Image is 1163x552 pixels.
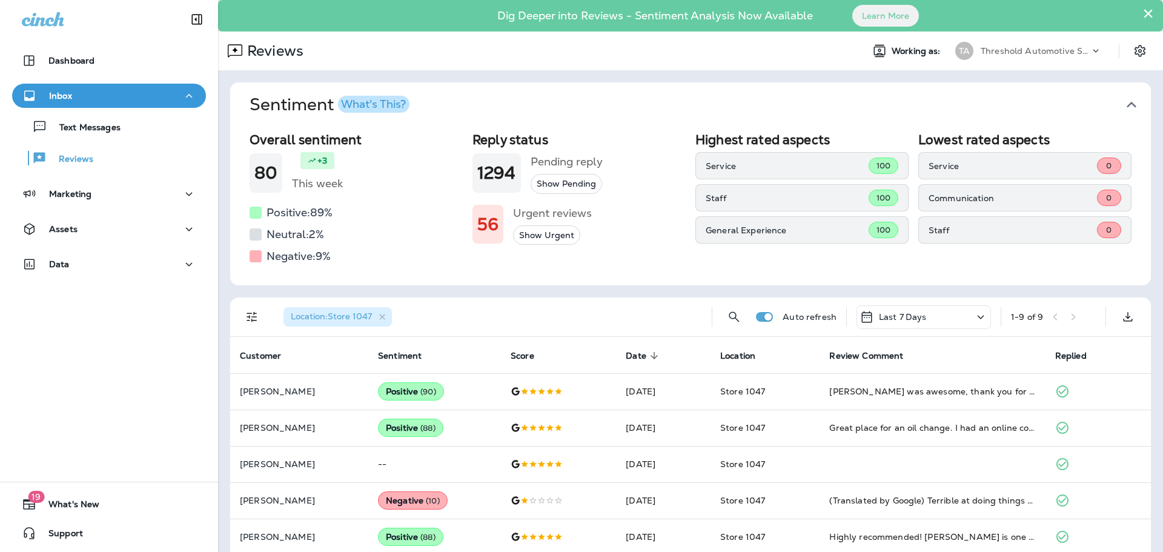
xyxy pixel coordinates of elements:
[1106,225,1112,235] span: 0
[1142,4,1154,23] button: Close
[695,132,909,147] h2: Highest rated aspects
[242,42,303,60] p: Reviews
[426,496,440,506] span: ( 10 )
[472,132,686,147] h2: Reply status
[12,145,206,171] button: Reviews
[378,491,448,510] div: Negative
[706,193,869,203] p: Staff
[317,155,327,167] p: +3
[722,305,746,329] button: Search Reviews
[981,46,1090,56] p: Threshold Automotive Service dba Grease Monkey
[292,174,343,193] h5: This week
[230,127,1151,285] div: SentimentWhat's This?
[1129,40,1151,62] button: Settings
[12,217,206,241] button: Assets
[531,152,603,171] h5: Pending reply
[929,193,1097,203] p: Communication
[49,224,78,234] p: Assets
[36,499,99,514] span: What's New
[12,252,206,276] button: Data
[240,350,297,361] span: Customer
[1106,161,1112,171] span: 0
[918,132,1132,147] h2: Lowest rated aspects
[378,419,443,437] div: Positive
[626,351,646,361] span: Date
[47,122,121,134] p: Text Messages
[616,373,711,410] td: [DATE]
[531,174,602,194] button: Show Pending
[876,161,890,171] span: 100
[829,494,1035,507] div: (Translated by Google) Terrible at doing things quickly, they do them poorly and with very little...
[929,161,1097,171] p: Service
[955,42,973,60] div: TA
[1055,351,1087,361] span: Replied
[378,528,443,546] div: Positive
[48,56,94,65] p: Dashboard
[1055,350,1102,361] span: Replied
[720,422,765,433] span: Store 1047
[511,351,534,361] span: Score
[240,423,359,433] p: [PERSON_NAME]
[829,350,919,361] span: Review Comment
[420,387,436,397] span: ( 90 )
[378,351,422,361] span: Sentiment
[1106,193,1112,203] span: 0
[929,225,1097,235] p: Staff
[12,182,206,206] button: Marketing
[876,193,890,203] span: 100
[12,114,206,139] button: Text Messages
[254,163,277,183] h1: 80
[180,7,214,32] button: Collapse Sidebar
[829,531,1035,543] div: Highly recommended! Joey is one of the absolute best! Always makes sure I get what I need done, e...
[829,422,1035,434] div: Great place for an oil change. I had an online coupon and they added it on without any hassle. In...
[12,492,206,516] button: 19What's New
[240,532,359,542] p: [PERSON_NAME]
[720,459,765,470] span: Store 1047
[626,350,662,361] span: Date
[250,95,409,115] h1: Sentiment
[368,446,501,482] td: --
[513,204,592,223] h5: Urgent reviews
[720,495,765,506] span: Store 1047
[36,528,83,543] span: Support
[12,521,206,545] button: Support
[1116,305,1140,329] button: Export as CSV
[829,385,1035,397] div: Brittney was awesome, thank you for taking care of us. She needs a raise.
[706,225,869,235] p: General Experience
[240,387,359,396] p: [PERSON_NAME]
[783,312,837,322] p: Auto refresh
[240,82,1161,127] button: SentimentWhat's This?
[892,46,943,56] span: Working as:
[462,14,848,18] p: Dig Deeper into Reviews - Sentiment Analysis Now Available
[706,161,869,171] p: Service
[852,5,919,27] button: Learn More
[338,96,409,113] button: What's This?
[12,48,206,73] button: Dashboard
[49,189,91,199] p: Marketing
[829,351,903,361] span: Review Comment
[378,382,444,401] div: Positive
[511,350,550,361] span: Score
[616,410,711,446] td: [DATE]
[250,132,463,147] h2: Overall sentiment
[240,459,359,469] p: [PERSON_NAME]
[720,350,771,361] span: Location
[283,307,392,327] div: Location:Store 1047
[879,312,927,322] p: Last 7 Days
[1011,312,1043,322] div: 1 - 9 of 9
[49,91,72,101] p: Inbox
[720,351,755,361] span: Location
[720,531,765,542] span: Store 1047
[420,532,436,542] span: ( 88 )
[47,154,93,165] p: Reviews
[420,423,436,433] span: ( 88 )
[513,225,580,245] button: Show Urgent
[616,482,711,519] td: [DATE]
[477,163,516,183] h1: 1294
[341,99,406,110] div: What's This?
[240,496,359,505] p: [PERSON_NAME]
[616,446,711,482] td: [DATE]
[720,386,765,397] span: Store 1047
[291,311,372,322] span: Location : Store 1047
[267,203,333,222] h5: Positive: 89 %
